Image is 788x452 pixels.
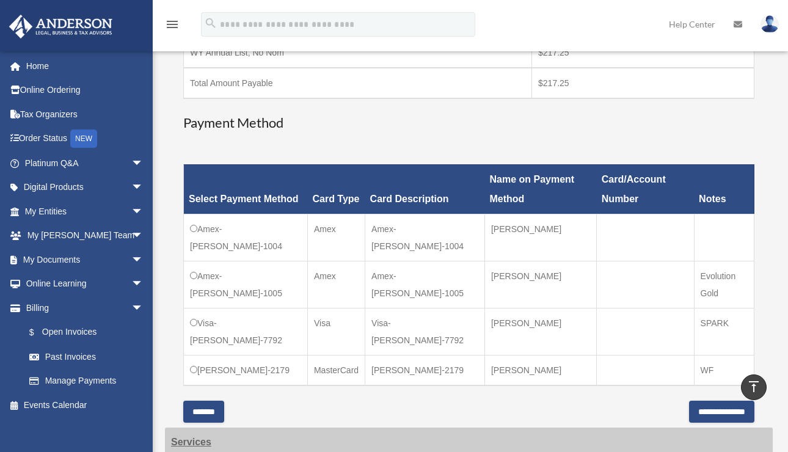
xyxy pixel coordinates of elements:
td: Total Amount Payable [184,68,532,98]
a: Manage Payments [17,369,156,393]
th: Select Payment Method [184,164,308,214]
td: Visa-[PERSON_NAME]-7792 [184,308,308,355]
td: Visa [307,308,365,355]
i: menu [165,17,180,32]
th: Name on Payment Method [484,164,596,214]
td: MasterCard [307,355,365,385]
td: $217.25 [532,37,754,68]
th: Notes [694,164,754,214]
td: Amex-[PERSON_NAME]-1005 [184,261,308,308]
a: Home [9,54,162,78]
td: [PERSON_NAME]-2179 [365,355,485,385]
td: [PERSON_NAME] [484,214,596,261]
a: My [PERSON_NAME] Teamarrow_drop_down [9,224,162,248]
a: Online Ordering [9,78,162,103]
span: arrow_drop_down [131,296,156,321]
a: menu [165,21,180,32]
th: Card/Account Number [597,164,694,214]
a: Order StatusNEW [9,126,162,151]
td: [PERSON_NAME]-2179 [184,355,308,385]
a: Past Invoices [17,344,156,369]
a: Online Learningarrow_drop_down [9,272,162,296]
th: Card Description [365,164,485,214]
span: arrow_drop_down [131,199,156,224]
a: vertical_align_top [741,374,767,400]
span: arrow_drop_down [131,247,156,272]
td: Evolution Gold [694,261,754,308]
td: $217.25 [532,68,754,98]
i: vertical_align_top [746,379,761,394]
div: NEW [70,129,97,148]
td: Visa-[PERSON_NAME]-7792 [365,308,485,355]
span: arrow_drop_down [131,175,156,200]
a: Platinum Q&Aarrow_drop_down [9,151,162,175]
td: [PERSON_NAME] [484,308,596,355]
a: My Documentsarrow_drop_down [9,247,162,272]
td: Amex-[PERSON_NAME]-1004 [365,214,485,261]
img: Anderson Advisors Platinum Portal [5,15,116,38]
i: search [204,16,217,30]
td: Amex-[PERSON_NAME]-1004 [184,214,308,261]
span: arrow_drop_down [131,151,156,176]
a: Billingarrow_drop_down [9,296,156,320]
td: [PERSON_NAME] [484,261,596,308]
td: WY Annual List, No Nom [184,37,532,68]
span: arrow_drop_down [131,224,156,249]
a: Events Calendar [9,393,162,417]
span: arrow_drop_down [131,272,156,297]
td: Amex [307,261,365,308]
h3: Payment Method [183,114,754,133]
td: SPARK [694,308,754,355]
th: Card Type [307,164,365,214]
span: $ [36,325,42,340]
img: User Pic [761,15,779,33]
td: WF [694,355,754,385]
strong: Services [171,437,211,447]
a: Digital Productsarrow_drop_down [9,175,162,200]
td: [PERSON_NAME] [484,355,596,385]
a: My Entitiesarrow_drop_down [9,199,162,224]
a: Tax Organizers [9,102,162,126]
td: Amex-[PERSON_NAME]-1005 [365,261,485,308]
a: $Open Invoices [17,320,150,345]
td: Amex [307,214,365,261]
